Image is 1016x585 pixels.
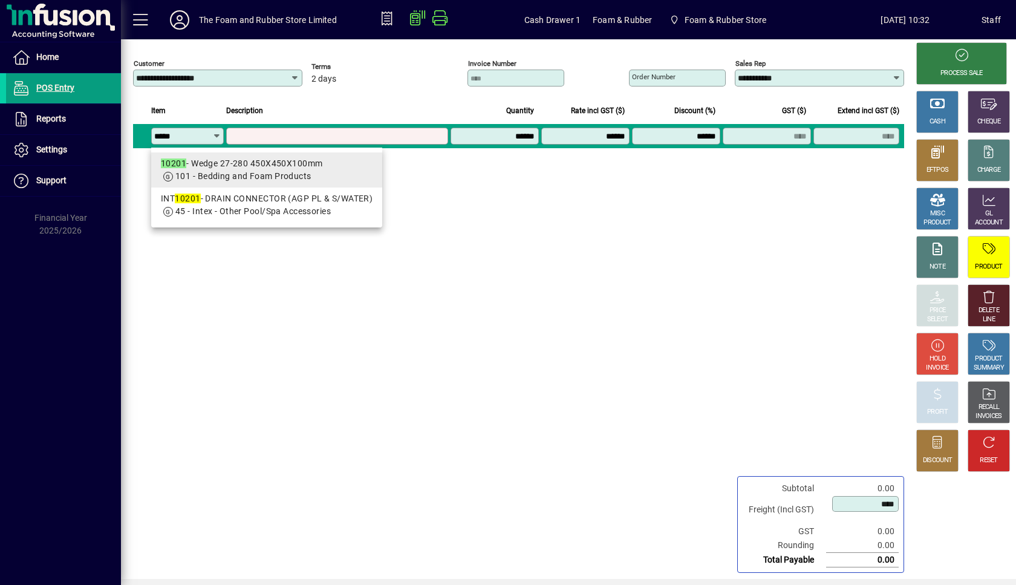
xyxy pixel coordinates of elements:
[930,263,945,272] div: NOTE
[983,315,995,324] div: LINE
[674,104,715,117] span: Discount (%)
[974,364,1004,373] div: SUMMARY
[161,192,373,205] div: INT - DRAIN CONNECTOR (AGP PL & S/WATER)
[735,59,766,68] mat-label: Sales rep
[926,364,948,373] div: INVOICE
[930,117,945,126] div: CASH
[468,59,516,68] mat-label: Invoice number
[743,495,826,525] td: Freight (Incl GST)
[743,482,826,495] td: Subtotal
[36,175,67,185] span: Support
[36,114,66,123] span: Reports
[985,209,993,218] div: GL
[979,403,1000,412] div: RECALL
[838,104,899,117] span: Extend incl GST ($)
[923,218,951,227] div: PRODUCT
[826,525,899,538] td: 0.00
[6,166,121,196] a: Support
[927,408,948,417] div: PROFIT
[826,538,899,553] td: 0.00
[977,117,1000,126] div: CHEQUE
[6,42,121,73] a: Home
[975,263,1002,272] div: PRODUCT
[311,74,336,84] span: 2 days
[664,9,771,31] span: Foam & Rubber Store
[226,104,263,117] span: Description
[979,306,999,315] div: DELETE
[975,218,1003,227] div: ACCOUNT
[927,315,948,324] div: SELECT
[199,10,337,30] div: The Foam and Rubber Store Limited
[782,104,806,117] span: GST ($)
[506,104,534,117] span: Quantity
[175,171,311,181] span: 101 - Bedding and Foam Products
[6,135,121,165] a: Settings
[6,104,121,134] a: Reports
[926,166,949,175] div: EFTPOS
[175,206,331,216] span: 45 - Intex - Other Pool/Spa Accessories
[311,63,384,71] span: Terms
[161,157,373,170] div: - Wedge 27-280 450X450X100mm
[743,538,826,553] td: Rounding
[151,104,166,117] span: Item
[829,10,982,30] span: [DATE] 10:32
[151,188,382,223] mat-option: INT10201 - DRAIN CONNECTOR (AGP PL & S/WATER)
[930,355,945,364] div: HOLD
[977,166,1001,175] div: CHARGE
[930,306,946,315] div: PRICE
[923,456,952,465] div: DISCOUNT
[524,10,581,30] span: Cash Drawer 1
[160,9,199,31] button: Profile
[826,553,899,567] td: 0.00
[826,482,899,495] td: 0.00
[975,355,1002,364] div: PRODUCT
[940,69,983,78] div: PROCESS SALE
[982,10,1001,30] div: Staff
[175,194,200,203] em: 10201
[134,59,164,68] mat-label: Customer
[632,73,676,81] mat-label: Order number
[975,412,1001,421] div: INVOICES
[685,10,766,30] span: Foam & Rubber Store
[930,209,945,218] div: MISC
[36,83,74,93] span: POS Entry
[980,456,998,465] div: RESET
[151,152,382,188] mat-option: 10201 - Wedge 27-280 450X450X100mm
[743,553,826,567] td: Total Payable
[571,104,625,117] span: Rate incl GST ($)
[593,10,652,30] span: Foam & Rubber
[36,52,59,62] span: Home
[161,159,186,168] em: 10201
[36,145,67,154] span: Settings
[743,525,826,538] td: GST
